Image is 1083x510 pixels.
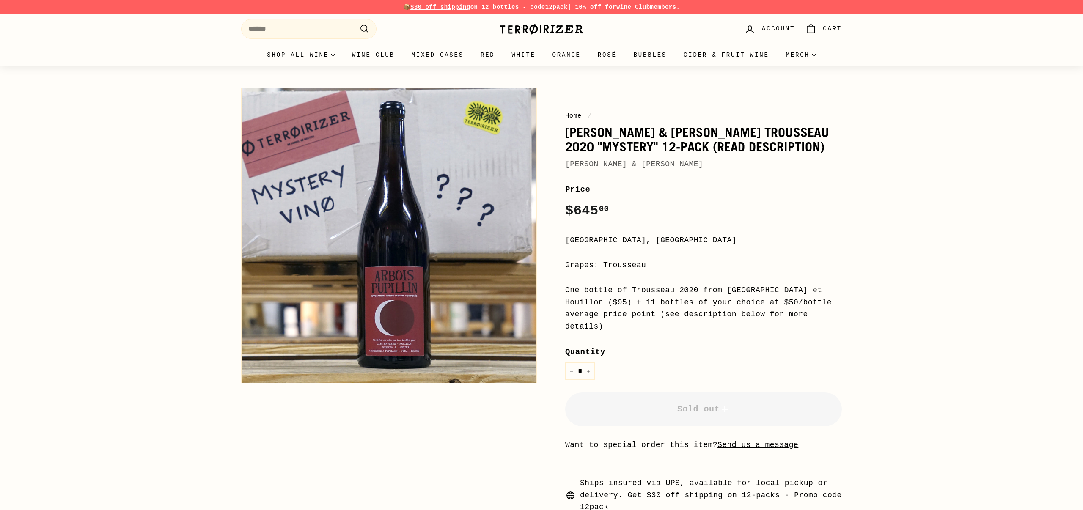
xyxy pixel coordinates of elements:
a: Red [472,44,503,66]
a: Mixed Cases [403,44,472,66]
a: Cider & Fruit Wine [675,44,778,66]
div: Primary [224,44,859,66]
span: Sold out [677,404,730,414]
button: Sold out [565,392,842,426]
span: Account [762,24,795,33]
a: Wine Club [616,4,650,11]
strong: 12pack [545,4,568,11]
label: Quantity [565,345,842,358]
a: Send us a message [717,441,798,449]
button: Increase item quantity by one [582,362,595,380]
nav: breadcrumbs [565,111,842,121]
div: [GEOGRAPHIC_DATA], [GEOGRAPHIC_DATA] [565,234,842,247]
a: White [503,44,544,66]
summary: Shop all wine [258,44,344,66]
label: Price [565,183,842,196]
button: Reduce item quantity by one [565,362,578,380]
h1: [PERSON_NAME] & [PERSON_NAME] Trousseau 2020 "mystery" 12-pack (read description) [565,125,842,154]
p: 📦 on 12 bottles - code | 10% off for members. [241,3,842,12]
li: Want to special order this item? [565,439,842,451]
img: Renaud Bruyère & Adeline Houillon Trousseau 2020 "mystery" 12-pack (read description) [242,88,536,383]
span: Cart [823,24,842,33]
span: $645 [565,203,609,219]
span: $30 off shipping [410,4,470,11]
input: quantity [565,362,595,380]
div: Grapes: Trousseau [565,259,842,271]
a: Orange [544,44,589,66]
a: [PERSON_NAME] & [PERSON_NAME] [565,160,703,168]
a: Cart [800,16,847,41]
sup: 00 [599,204,609,214]
a: Account [739,16,800,41]
summary: Merch [778,44,825,66]
a: Home [565,112,582,120]
a: Rosé [589,44,625,66]
a: Wine Club [344,44,403,66]
div: One bottle of Trousseau 2020 from [GEOGRAPHIC_DATA] et Houillon ($95) + 11 bottles of your choice... [565,284,842,333]
span: / [585,112,594,120]
a: Bubbles [625,44,675,66]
